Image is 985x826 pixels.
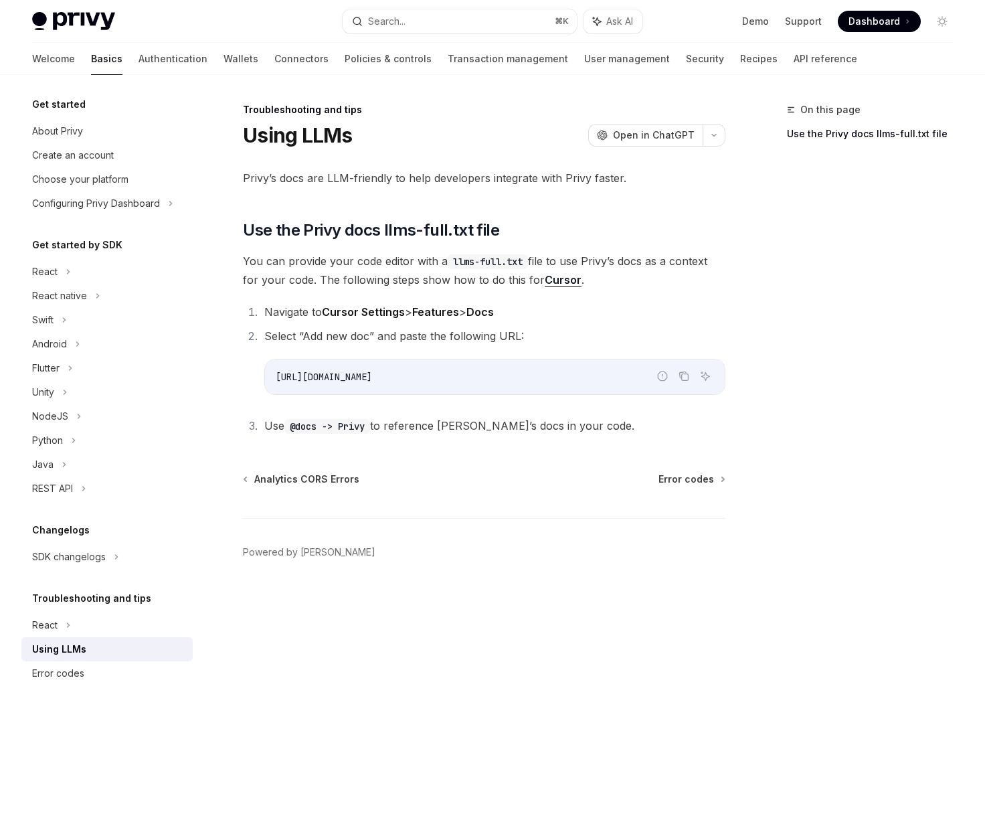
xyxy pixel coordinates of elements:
a: Wallets [223,43,258,75]
div: Create an account [32,147,114,163]
strong: Cursor Settings [322,305,405,319]
button: Search...⌘K [343,9,577,33]
div: Search... [368,13,406,29]
div: Configuring Privy Dashboard [32,195,160,212]
a: Powered by [PERSON_NAME] [243,546,375,559]
span: Ask AI [606,15,633,28]
div: Error codes [32,665,84,681]
span: Error codes [658,473,714,486]
div: SDK changelogs [32,549,106,565]
span: You can provide your code editor with a file to use Privy’s docs as a context for your code. The ... [243,252,725,289]
div: Flutter [32,360,60,376]
div: Python [32,432,63,448]
div: React native [32,288,87,304]
a: Create an account [21,143,193,167]
a: Dashboard [838,11,921,32]
a: Authentication [139,43,207,75]
span: Use the Privy docs llms-full.txt file [243,220,499,241]
span: On this page [800,102,861,118]
button: Open in ChatGPT [588,124,703,147]
a: Welcome [32,43,75,75]
a: About Privy [21,119,193,143]
a: Choose your platform [21,167,193,191]
a: User management [584,43,670,75]
div: Android [32,336,67,352]
a: Demo [742,15,769,28]
a: Transaction management [448,43,568,75]
div: Unity [32,384,54,400]
span: Privy’s docs are LLM-friendly to help developers integrate with Privy faster. [243,169,725,187]
div: React [32,264,58,280]
span: [URL][DOMAIN_NAME] [276,371,372,383]
a: Security [686,43,724,75]
a: Cursor [545,273,581,287]
code: @docs -> Privy [284,419,370,434]
button: Report incorrect code [654,367,671,385]
span: ⌘ K [555,16,569,27]
div: Using LLMs [32,641,86,657]
h5: Troubleshooting and tips [32,590,151,606]
a: Recipes [740,43,778,75]
a: API reference [794,43,857,75]
a: Using LLMs [21,637,193,661]
a: Support [785,15,822,28]
button: Toggle dark mode [931,11,953,32]
a: Basics [91,43,122,75]
a: Policies & controls [345,43,432,75]
div: React [32,617,58,633]
span: Navigate to > > [264,305,494,319]
button: Ask AI [697,367,714,385]
h5: Get started [32,96,86,112]
span: Open in ChatGPT [613,129,695,142]
span: Dashboard [848,15,900,28]
a: Connectors [274,43,329,75]
a: Error codes [658,473,724,486]
button: Copy the contents from the code block [675,367,693,385]
span: Analytics CORS Errors [254,473,359,486]
div: Choose your platform [32,171,128,187]
div: Troubleshooting and tips [243,103,725,116]
div: Java [32,457,54,473]
a: Analytics CORS Errors [244,473,359,486]
h5: Get started by SDK [32,237,122,253]
strong: Docs [466,305,494,319]
div: NodeJS [32,408,68,424]
h1: Using LLMs [243,123,353,147]
img: light logo [32,12,115,31]
div: REST API [32,481,73,497]
code: llms-full.txt [448,254,528,269]
a: Error codes [21,661,193,685]
span: Select “Add new doc” and paste the following URL: [264,329,524,343]
div: About Privy [32,123,83,139]
a: Use the Privy docs llms-full.txt file [787,123,964,145]
h5: Changelogs [32,522,90,538]
span: Use to reference [PERSON_NAME]’s docs in your code. [264,419,634,432]
button: Ask AI [584,9,642,33]
strong: Features [412,305,459,319]
div: Swift [32,312,54,328]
